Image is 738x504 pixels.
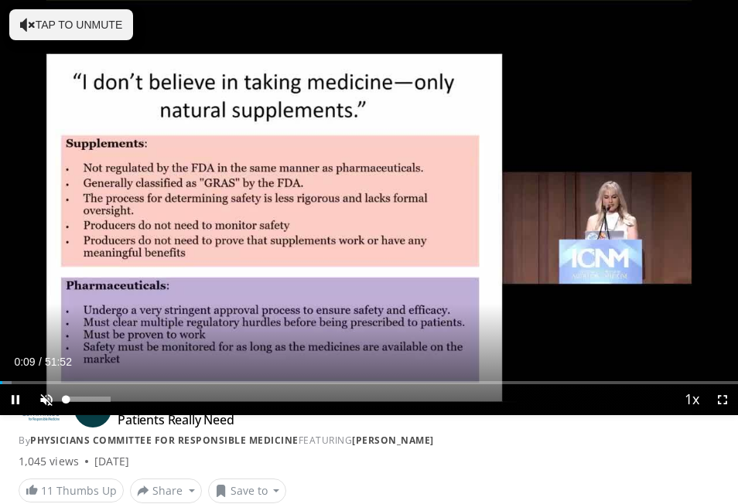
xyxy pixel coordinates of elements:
button: Tap to unmute [9,9,133,40]
div: By FEATURING [19,434,719,448]
button: Playback Rate [676,384,707,415]
span: 11 [41,483,53,498]
div: Volume Level [66,397,110,402]
div: [DATE] [94,454,129,469]
button: Share [130,478,202,503]
span: 1,045 views [19,454,79,469]
h4: Dietary Supplements: The Good, the Bad, and the Ugly - What Supplements Do Your Patients Really Need [118,397,616,427]
span: 51:52 [45,356,72,368]
a: Physicians Committee for Responsible Medicine [30,434,299,447]
button: Save to [208,478,287,503]
button: Fullscreen [707,384,738,415]
span: / [39,356,42,368]
button: Unmute [31,384,62,415]
a: 11 Thumbs Up [19,478,124,502]
span: 0:09 [14,356,35,368]
a: [PERSON_NAME] [352,434,434,447]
